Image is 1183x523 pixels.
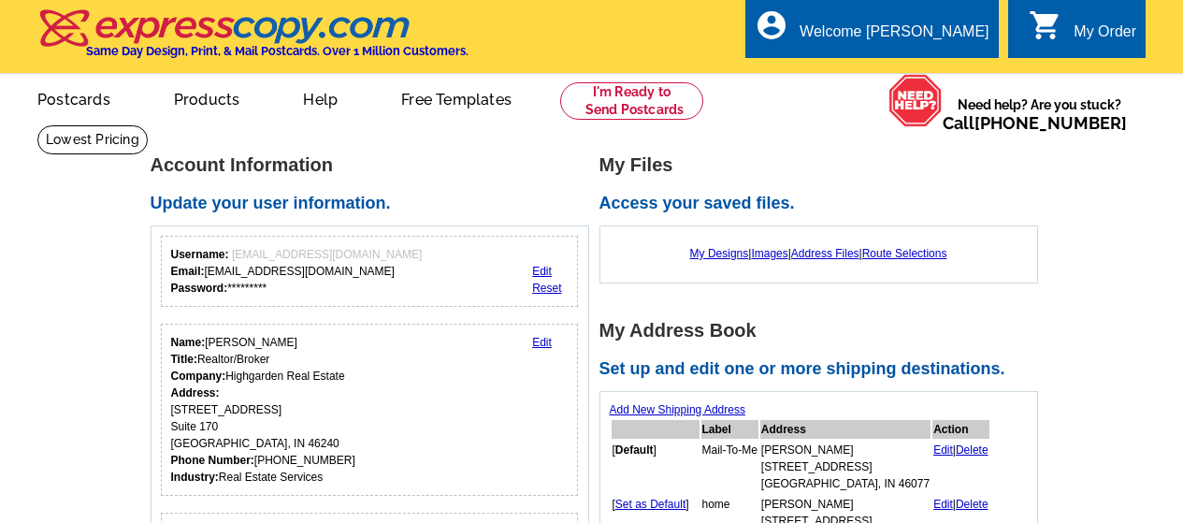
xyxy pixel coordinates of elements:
th: Label [701,420,758,439]
a: Set as Default [615,498,685,511]
a: Products [144,76,270,120]
a: Delete [956,498,988,511]
a: Edit [933,498,953,511]
strong: Company: [171,370,226,383]
h4: Same Day Design, Print, & Mail Postcards. Over 1 Million Customers. [86,44,469,58]
strong: Address: [171,386,220,400]
a: Same Day Design, Print, & Mail Postcards. Over 1 Million Customers. [37,22,469,58]
strong: Title: [171,353,197,366]
a: Address Files [791,247,859,260]
strong: Industry: [171,471,219,484]
th: Address [760,420,931,439]
div: Welcome [PERSON_NAME] [800,23,988,50]
strong: Username: [171,248,229,261]
h1: My Address Book [599,321,1048,341]
td: [PERSON_NAME] [STREET_ADDRESS] [GEOGRAPHIC_DATA], IN 46077 [760,441,931,493]
a: Delete [956,443,988,457]
h2: Set up and edit one or more shipping destinations. [599,359,1048,380]
span: [EMAIL_ADDRESS][DOMAIN_NAME] [232,248,422,261]
th: Action [932,420,989,439]
a: Images [751,247,787,260]
h1: My Files [599,155,1048,175]
a: Edit [532,265,552,278]
span: Need help? Are you stuck? [943,95,1136,133]
div: | | | [610,236,1028,271]
div: [PERSON_NAME] Realtor/Broker Highgarden Real Estate [STREET_ADDRESS] Suite 170 [GEOGRAPHIC_DATA],... [171,334,355,486]
td: Mail-To-Me [701,441,758,493]
a: Reset [532,282,561,295]
a: Route Selections [862,247,947,260]
a: shopping_cart My Order [1029,21,1136,44]
div: Your login information. [161,236,579,307]
h1: Account Information [151,155,599,175]
div: My Order [1074,23,1136,50]
strong: Password: [171,282,228,295]
a: Add New Shipping Address [610,403,745,416]
div: Your personal details. [161,324,579,496]
td: | [932,441,989,493]
a: [PHONE_NUMBER] [974,113,1127,133]
i: account_circle [755,8,788,42]
strong: Email: [171,265,205,278]
strong: Name: [171,336,206,349]
a: Edit [933,443,953,457]
span: Call [943,113,1127,133]
b: Default [615,443,654,457]
a: Free Templates [371,76,541,120]
a: Help [273,76,368,120]
strong: Phone Number: [171,454,254,467]
img: help [888,74,943,127]
a: My Designs [690,247,749,260]
h2: Update your user information. [151,194,599,214]
i: shopping_cart [1029,8,1062,42]
td: [ ] [612,441,700,493]
a: Postcards [7,76,140,120]
h2: Access your saved files. [599,194,1048,214]
a: Edit [532,336,552,349]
